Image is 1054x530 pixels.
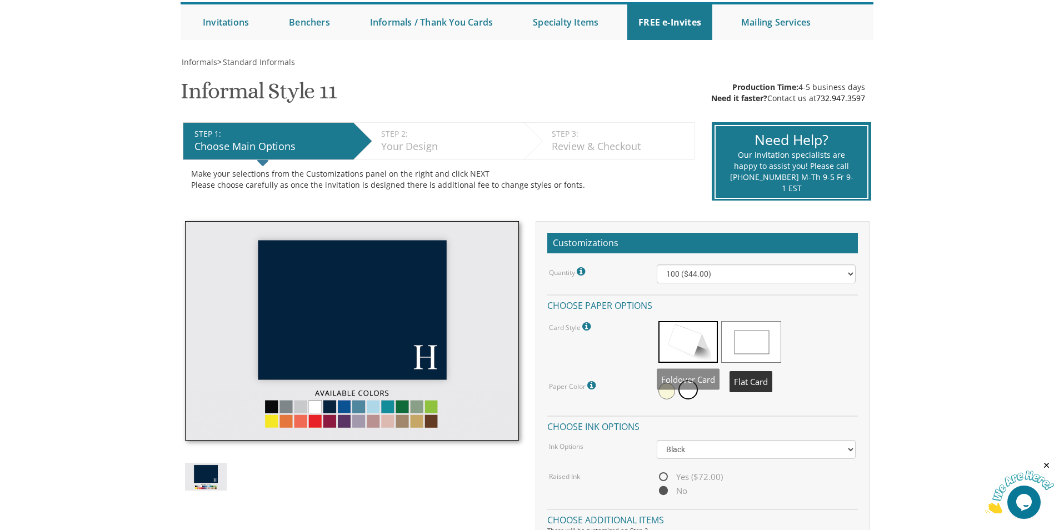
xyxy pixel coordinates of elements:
a: Benchers [278,4,341,40]
span: No [657,484,687,498]
div: 4-5 business days Contact us at [711,82,865,104]
div: STEP 3: [552,128,688,139]
span: Yes ($72.00) [657,470,723,484]
div: Review & Checkout [552,139,688,154]
span: Informals [182,57,217,67]
img: style-11.jpg [185,463,227,490]
div: Your Design [381,139,518,154]
span: Production Time: [732,82,798,92]
label: Raised Ink [549,472,580,481]
label: Paper Color [549,378,598,393]
h4: Choose paper options [547,294,858,314]
div: Choose Main Options [194,139,348,154]
a: Mailing Services [730,4,822,40]
iframe: chat widget [985,461,1054,513]
div: Make your selections from the Customizations panel on the right and click NEXT Please choose care... [191,168,686,191]
div: STEP 2: [381,128,518,139]
a: Invitations [192,4,260,40]
h4: Choose ink options [547,416,858,435]
div: Our invitation specialists are happy to assist you! Please call [PHONE_NUMBER] M-Th 9-5 Fr 9-1 EST [730,149,853,194]
h2: Customizations [547,233,858,254]
a: Specialty Items [522,4,610,40]
a: 732.947.3597 [816,93,865,103]
label: Card Style [549,319,593,334]
h1: Informal Style 11 [181,79,337,112]
div: Need Help? [730,130,853,150]
span: > [217,57,295,67]
h4: Choose additional items [547,509,858,528]
a: Informals [181,57,217,67]
label: Ink Options [549,442,583,451]
a: Informals / Thank You Cards [359,4,504,40]
span: Need it faster? [711,93,767,103]
span: Standard Informals [223,57,295,67]
label: Quantity [549,264,588,279]
div: STEP 1: [194,128,348,139]
img: style-11.jpg [185,221,519,441]
a: Standard Informals [222,57,295,67]
a: FREE e-Invites [627,4,712,40]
